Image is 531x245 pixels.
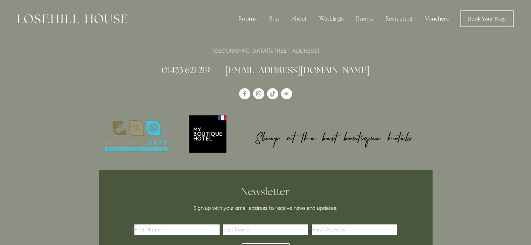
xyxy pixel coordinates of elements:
[162,64,210,76] a: 01433 621 219
[137,185,394,198] h2: Newsletter
[99,114,174,158] a: Nature's Safe - Logo
[137,204,394,212] p: Sign up with your email address to receive news and updates.
[312,224,397,235] input: Email Address
[460,10,514,27] a: Book Your Stay
[239,88,250,99] a: Losehill House Hotel & Spa
[281,88,292,99] a: TripAdvisor
[380,12,418,26] div: Restaurant
[233,12,262,26] div: Rooms
[226,64,370,76] a: [EMAIL_ADDRESS][DOMAIN_NAME]
[17,14,127,23] img: Losehill House
[134,224,220,235] input: First Name
[99,46,433,55] p: [GEOGRAPHIC_DATA][STREET_ADDRESS]
[286,12,312,26] div: About
[99,114,174,158] img: Nature's Safe - Logo
[314,12,349,26] div: Weddings
[267,88,278,99] a: TikTok
[264,12,284,26] div: Spa
[351,12,378,26] div: Events
[185,114,433,153] img: My Boutique Hotel - Logo
[420,12,454,26] a: Vouchers
[253,88,264,99] a: Instagram
[223,224,308,235] input: Last Name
